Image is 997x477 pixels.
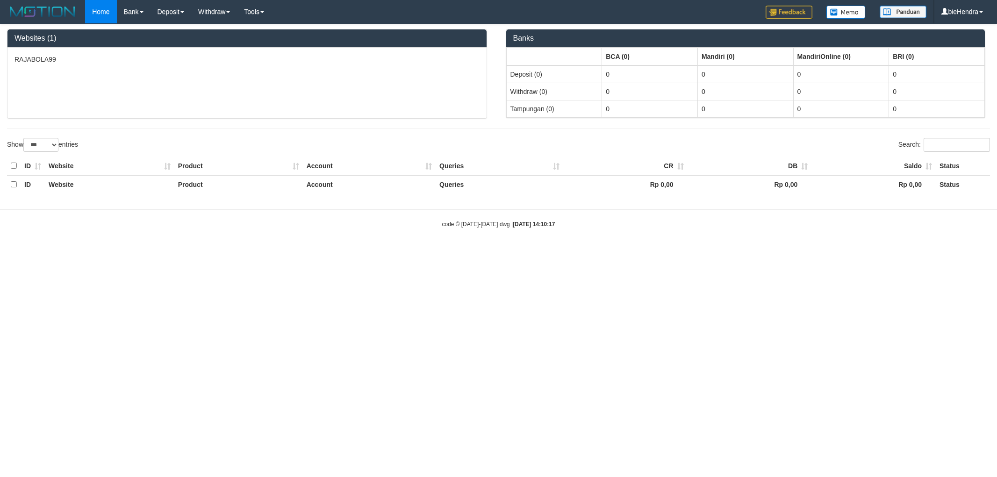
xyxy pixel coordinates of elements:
[889,100,985,117] td: 0
[7,138,78,152] label: Show entries
[442,221,555,228] small: code © [DATE]-[DATE] dwg |
[506,83,602,100] td: Withdraw (0)
[602,83,698,100] td: 0
[506,48,602,65] th: Group: activate to sort column ascending
[506,100,602,117] td: Tampungan (0)
[811,175,936,193] th: Rp 0,00
[688,157,812,175] th: DB
[924,138,990,152] input: Search:
[936,157,990,175] th: Status
[697,83,793,100] td: 0
[21,175,45,193] th: ID
[898,138,990,152] label: Search:
[174,175,303,193] th: Product
[793,100,889,117] td: 0
[766,6,812,19] img: Feedback.jpg
[303,157,436,175] th: Account
[826,6,866,19] img: Button%20Memo.svg
[811,157,936,175] th: Saldo
[793,48,889,65] th: Group: activate to sort column ascending
[602,100,698,117] td: 0
[889,83,985,100] td: 0
[303,175,436,193] th: Account
[889,65,985,83] td: 0
[563,157,688,175] th: CR
[889,48,985,65] th: Group: activate to sort column ascending
[563,175,688,193] th: Rp 0,00
[602,65,698,83] td: 0
[174,157,303,175] th: Product
[697,48,793,65] th: Group: activate to sort column ascending
[513,221,555,228] strong: [DATE] 14:10:17
[880,6,926,18] img: panduan.png
[14,34,480,43] h3: Websites (1)
[793,83,889,100] td: 0
[697,100,793,117] td: 0
[793,65,889,83] td: 0
[436,175,563,193] th: Queries
[45,175,174,193] th: Website
[688,175,812,193] th: Rp 0,00
[21,157,45,175] th: ID
[14,55,480,64] p: RAJABOLA99
[697,65,793,83] td: 0
[23,138,58,152] select: Showentries
[7,5,78,19] img: MOTION_logo.png
[506,65,602,83] td: Deposit (0)
[936,175,990,193] th: Status
[436,157,563,175] th: Queries
[602,48,698,65] th: Group: activate to sort column ascending
[45,157,174,175] th: Website
[513,34,978,43] h3: Banks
